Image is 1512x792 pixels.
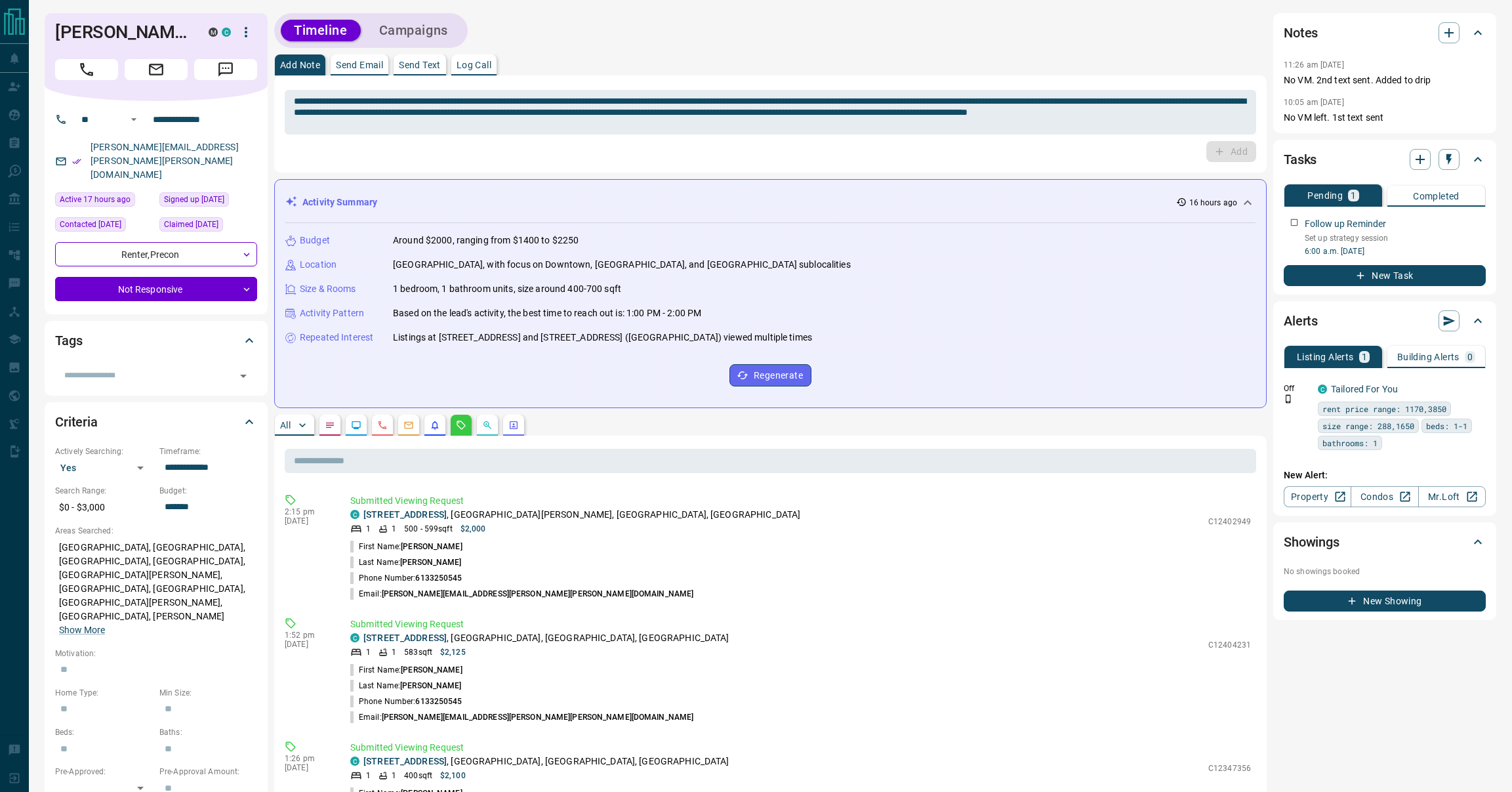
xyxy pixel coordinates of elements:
[159,192,257,211] div: Tue Feb 26 2019
[393,234,579,247] p: Around $2000, ranging from $1400 to $2250
[404,646,432,658] p: 583 sqft
[363,756,447,766] a: [STREET_ADDRESS]
[350,711,693,723] p: Email:
[1284,591,1486,612] button: New Showing
[350,541,462,552] p: First Name:
[1284,144,1486,175] div: Tasks
[1351,191,1356,200] p: 1
[125,59,188,80] span: Email
[302,196,377,209] p: Activity Summary
[60,193,131,206] span: Active 17 hours ago
[55,497,153,518] p: $0 - $3,000
[1322,419,1414,432] span: size range: 288,1650
[382,713,694,722] span: [PERSON_NAME][EMAIL_ADDRESS][PERSON_NAME][PERSON_NAME][DOMAIN_NAME]
[508,420,519,430] svg: Agent Actions
[350,556,462,568] p: Last Name:
[1284,98,1344,107] p: 10:05 am [DATE]
[1284,111,1486,125] p: No VM left. 1st text sent
[55,242,257,266] div: Renter , Precon
[363,508,800,522] p: , [GEOGRAPHIC_DATA][PERSON_NAME], [GEOGRAPHIC_DATA], [GEOGRAPHIC_DATA]
[1284,566,1486,577] p: No showings booked
[1284,265,1486,286] button: New Task
[1284,531,1339,552] h2: Showings
[366,770,371,782] p: 1
[1322,402,1446,415] span: rent price range: 1170,3850
[1284,486,1351,507] a: Property
[351,420,361,430] svg: Lead Browsing Activity
[366,523,371,535] p: 1
[300,258,337,272] p: Location
[350,633,359,642] div: condos.ca
[350,696,462,707] p: Phone Number:
[350,572,462,584] p: Phone Number:
[55,411,98,432] h2: Criteria
[1307,191,1343,200] p: Pending
[300,306,364,320] p: Activity Pattern
[1284,60,1344,70] p: 11:26 am [DATE]
[1284,73,1486,87] p: No VM. 2nd text sent. Added to drip
[1284,469,1486,482] p: New Alert:
[300,234,330,247] p: Budget
[55,22,189,43] h1: [PERSON_NAME]
[159,217,257,236] div: Tue Feb 26 2019
[350,588,693,600] p: Email:
[400,681,461,690] span: [PERSON_NAME]
[1331,384,1398,394] a: Tailored For You
[55,726,153,738] p: Beds:
[393,258,851,272] p: [GEOGRAPHIC_DATA], with focus on Downtown, [GEOGRAPHIC_DATA], and [GEOGRAPHIC_DATA] sublocalities
[159,446,257,457] p: Timeframe:
[159,726,257,738] p: Baths:
[393,282,621,296] p: 1 bedroom, 1 bathroom units, size around 400-700 sqft
[164,193,224,206] span: Signed up [DATE]
[1208,516,1251,528] p: C12402949
[281,20,361,41] button: Timeline
[1297,352,1354,362] p: Listing Alerts
[1208,762,1251,774] p: C12347356
[1189,197,1237,209] p: 16 hours ago
[1318,385,1327,394] div: condos.ca
[392,646,396,658] p: 1
[55,217,153,236] div: Fri Mar 27 2020
[59,623,105,637] button: Show More
[55,59,118,80] span: Call
[1426,419,1467,432] span: beds: 1-1
[55,648,257,659] p: Motivation:
[209,28,218,37] div: mrloft.ca
[460,523,486,535] p: $2,000
[91,142,239,180] a: [PERSON_NAME][EMAIL_ADDRESS][PERSON_NAME][PERSON_NAME][DOMAIN_NAME]
[55,446,153,457] p: Actively Searching:
[366,646,371,658] p: 1
[300,331,373,344] p: Repeated Interest
[285,640,331,649] p: [DATE]
[1322,436,1378,449] span: bathrooms: 1
[285,763,331,772] p: [DATE]
[1413,192,1460,201] p: Completed
[729,364,811,386] button: Regenerate
[1351,486,1418,507] a: Condos
[350,664,462,676] p: First Name:
[350,741,1251,755] p: Submitted Viewing Request
[377,420,388,430] svg: Calls
[55,192,153,211] div: Tue Sep 16 2025
[55,330,82,351] h2: Tags
[194,59,257,80] span: Message
[164,218,218,231] span: Claimed [DATE]
[1284,22,1318,43] h2: Notes
[159,687,257,699] p: Min Size:
[1467,352,1473,362] p: 0
[285,754,331,763] p: 1:26 pm
[222,28,231,37] div: condos.ca
[350,680,462,692] p: Last Name:
[1284,394,1293,404] svg: Push Notification Only
[294,96,1247,129] textarea: To enrich screen reader interactions, please activate Accessibility in Grammarly extension settings
[285,190,1256,215] div: Activity Summary16 hours ago
[1362,352,1367,362] p: 1
[285,507,331,516] p: 2:15 pm
[55,406,257,438] div: Criteria
[285,631,331,640] p: 1:52 pm
[1284,310,1318,331] h2: Alerts
[336,60,383,70] p: Send Email
[457,60,491,70] p: Log Call
[1305,245,1486,257] p: 6:00 a.m. [DATE]
[55,766,153,778] p: Pre-Approved:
